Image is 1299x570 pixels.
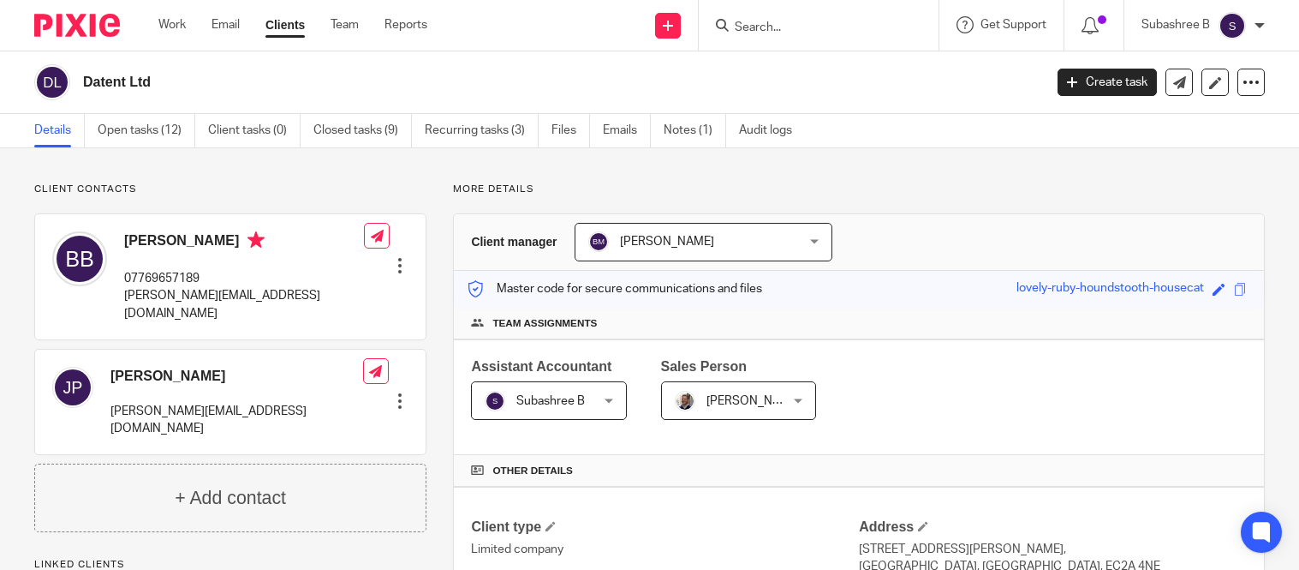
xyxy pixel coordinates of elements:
span: [PERSON_NAME] [706,395,801,407]
img: Matt%20Circle.png [675,391,695,411]
p: [PERSON_NAME][EMAIL_ADDRESS][DOMAIN_NAME] [124,287,364,322]
img: Pixie [34,14,120,37]
a: Audit logs [739,114,805,147]
p: 07769657189 [124,270,364,287]
h4: + Add contact [170,485,290,512]
a: Clients [265,16,305,33]
a: Recurring tasks (3) [425,114,539,147]
a: Files [551,114,590,147]
h3: Client manager [471,233,557,250]
div: lovely-ruby-houndstooth-housecat [1016,279,1204,299]
p: Master code for secure communications and files [467,280,762,297]
p: More details [453,183,1265,196]
p: Client contacts [34,183,426,196]
img: svg%3E [485,391,505,411]
span: Sales Person [661,360,746,374]
a: Emails [603,114,651,147]
a: Open tasks (12) [98,114,195,147]
a: Work [158,16,186,33]
h4: Client type [471,518,859,536]
h2: Datent Ltd [83,73,842,91]
p: Limited company [471,541,859,558]
p: Subashree B [1141,16,1210,33]
img: svg%3E [588,231,609,252]
i: Primary [243,231,260,249]
img: svg%3E [34,64,70,100]
a: Email [212,16,240,33]
span: Team assignments [492,316,594,330]
h4: Address [859,518,1247,536]
img: svg%3E [1219,12,1246,39]
img: svg%3E [52,367,93,408]
a: Closed tasks (9) [313,114,412,147]
span: Assistant Accountant [471,360,611,374]
span: Get Support [980,19,1046,31]
p: [PERSON_NAME][EMAIL_ADDRESS][DOMAIN_NAME] [110,403,363,438]
a: Client tasks (0) [208,114,301,147]
a: Create task [1058,69,1157,96]
span: Subashree B [516,395,585,407]
p: [STREET_ADDRESS][PERSON_NAME], [859,541,1247,558]
h4: [PERSON_NAME] [110,367,363,385]
h4: [PERSON_NAME] [124,231,364,253]
a: Reports [384,16,427,33]
a: Details [34,114,85,147]
a: Team [331,16,359,33]
a: Notes (1) [664,114,726,147]
span: [PERSON_NAME] [620,236,714,248]
span: Other details [492,464,570,477]
img: svg%3E [52,231,107,286]
input: Search [733,21,887,36]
